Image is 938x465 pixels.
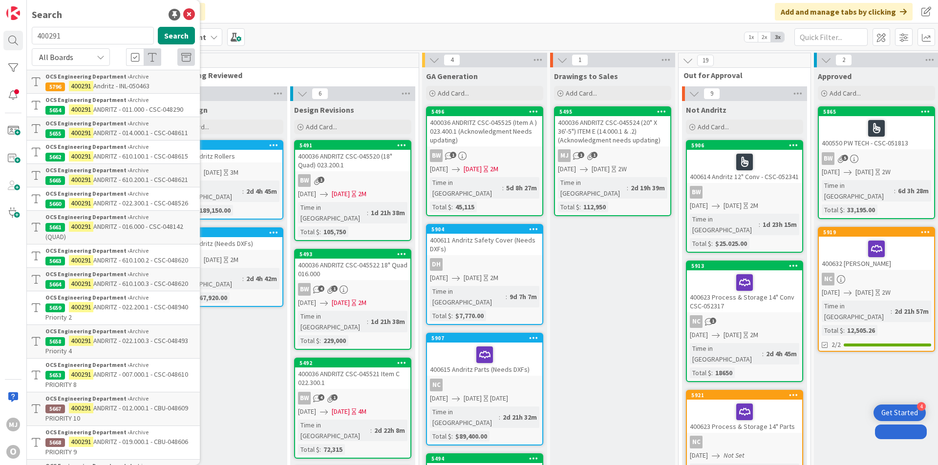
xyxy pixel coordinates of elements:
div: 5915 [171,142,282,149]
a: OCS Engineering Department ›Archive5667400291ANDRITZ - 012.000.1 - CBU-048609 PRIORITY 10 [27,392,200,426]
div: 1d 23h 15m [760,219,799,230]
b: OCS Engineering Department › [45,96,129,103]
input: Search for title... [32,27,154,44]
span: ANDRITZ - 011.000 - CSC-048290 [93,105,183,114]
span: : [579,202,581,212]
span: [DATE] [822,167,840,177]
div: 5496 [427,107,542,116]
a: 5926400645 Andritz (Needs DXFs)[DATE][DATE]2MTime in [GEOGRAPHIC_DATA]:2d 4h 42mTotal $:$67,920.00 [166,227,283,307]
div: NC [687,315,802,328]
div: 33,195.00 [845,204,877,215]
span: 1 [318,177,324,183]
span: [DATE] [204,167,222,178]
div: BW [427,149,542,162]
div: 5913400623 Process & Storage 14" Conv CSC-052317 [687,262,802,312]
b: OCS Engineering Department › [45,213,129,221]
span: : [894,185,895,196]
div: 45,115 [453,202,477,212]
span: : [242,273,244,284]
button: Search [158,27,195,44]
div: Archive [45,119,195,128]
span: [DATE] [724,201,742,211]
div: Time in [GEOGRAPHIC_DATA] [170,181,242,202]
mark: 400291 [69,198,93,208]
span: [DATE] [430,164,448,174]
div: 5904 [427,225,542,234]
span: Add Card... [698,122,729,131]
b: OCS Engineering Department › [45,361,129,368]
div: 5865 [819,107,934,116]
div: 5491 [299,142,410,149]
div: Time in [GEOGRAPHIC_DATA] [822,180,894,202]
a: OCS Engineering Department ›Archive5664400291ANDRITZ - 610.100.3 - CSC-048620 [27,267,200,291]
a: 5492400036 ANDRITZ CSC-045521 Item C 022.300.1BW[DATE][DATE]4MTime in [GEOGRAPHIC_DATA]:2d 22h 8m... [294,358,411,459]
div: 2M [490,273,498,283]
div: MJ [555,149,670,162]
span: All Boards [39,52,73,62]
span: ANDRITZ - 610.100.3 - CSC-048620 [93,279,188,288]
span: [DATE] [855,167,874,177]
mark: 400291 [69,279,93,289]
div: 5926 [171,229,282,236]
div: MJ [558,149,571,162]
div: 400614 Andritz 12" Conv - CSC-052341 [687,150,802,183]
span: [DATE] [430,273,448,283]
div: 5796 [45,82,65,91]
a: OCS Engineering Department ›Archive5668400291ANDRITZ - 019.000.1 - CBU-048606 PRIORITY 9 [27,426,200,459]
span: : [843,325,845,336]
div: 5907 [431,335,542,342]
div: Total $ [690,238,711,249]
div: Archive [45,394,195,403]
span: Add Card... [438,89,469,98]
div: BW [822,152,834,165]
div: 5496400036 ANDRITZ CSC-045525 (Item A ) 023.400.1 (Acknowledgment Needs updating) [427,107,542,146]
div: NC [430,379,443,391]
span: ANDRITZ - 016.000 - CSC-048142 (QUAD) [45,222,183,241]
div: Archive [45,189,195,198]
div: 400036 ANDRITZ CSC-045521 Item C 022.300.1 [295,367,410,389]
div: 5491 [295,141,410,150]
div: Total $ [690,367,711,378]
div: 5658 [45,337,65,346]
b: OCS Engineering Department › [45,327,129,335]
div: Total $ [822,204,843,215]
div: Archive [45,72,195,81]
a: 5906400614 Andritz 12" Conv - CSC-052341BW[DATE][DATE]2MTime in [GEOGRAPHIC_DATA]:1d 23h 15mTotal... [686,140,803,253]
div: Archive [45,166,195,175]
div: 400036 ANDRITZ CSC-045524 (20" X 36'-5") ITEM E (14.000.1 & .2) (Acknowledgment needs updating) [555,116,670,146]
div: Archive [45,142,195,151]
mark: 400291 [69,302,93,312]
div: 5493 [295,250,410,259]
span: : [242,186,244,197]
div: 5919 [823,229,934,236]
div: 5493400036 ANDRITZ CSC-045522 18" Quad 016.000 [295,250,410,280]
div: 12,505.26 [845,325,877,336]
div: Total $ [430,310,451,321]
span: : [762,348,764,359]
div: DH [427,258,542,271]
div: 229,000 [321,335,348,346]
span: : [451,202,453,212]
div: Total $ [430,202,451,212]
span: : [891,306,892,317]
span: [DATE] [332,406,350,417]
div: 5d 8h 27m [504,182,539,193]
mark: 400291 [69,255,93,265]
a: 5496400036 ANDRITZ CSC-045525 (Item A ) 023.400.1 (Acknowledgment Needs updating)BW[DATE][DATE]2M... [426,106,543,216]
span: : [502,182,504,193]
div: 2M [358,298,366,308]
mark: 400291 [69,369,93,380]
span: [DATE] [332,298,350,308]
div: 5492 [299,360,410,366]
mark: 400291 [69,222,93,232]
span: [DATE] [298,189,316,199]
div: 9d 7h 7m [507,291,539,302]
div: 5865400550 PW TECH - CSC-051813 [819,107,934,149]
div: 5915 [167,141,282,150]
div: 5906 [691,142,802,149]
b: OCS Engineering Department › [45,270,129,278]
div: 3M [230,167,238,178]
div: 5495400036 ANDRITZ CSC-045524 (20" X 36'-5") ITEM E (14.000.1 & .2) (Acknowledgment needs updating) [555,107,670,146]
a: 5915400627 Andritz Rollers[DATE][DATE]3MTime in [GEOGRAPHIC_DATA]:2d 4h 45mTotal $:$189,150.00 [166,140,283,220]
mark: 400291 [69,336,93,346]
